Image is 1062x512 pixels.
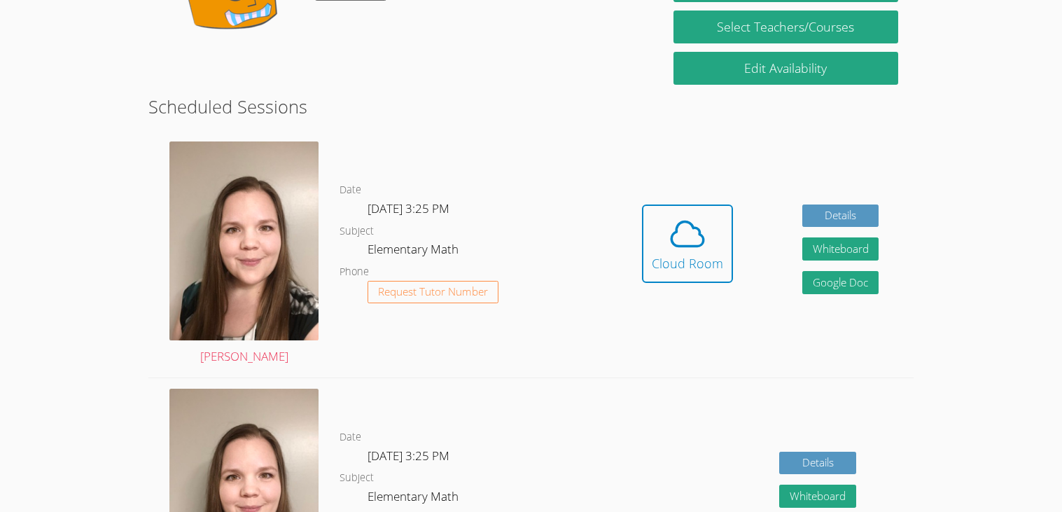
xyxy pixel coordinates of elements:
button: Request Tutor Number [368,281,498,304]
button: Cloud Room [642,205,733,283]
a: Select Teachers/Courses [673,11,897,43]
span: [DATE] 3:25 PM [368,200,449,216]
a: Google Doc [802,271,879,294]
h2: Scheduled Sessions [148,93,913,120]
dt: Date [340,429,361,446]
a: Details [779,452,856,475]
dt: Subject [340,469,374,487]
span: [DATE] 3:25 PM [368,448,449,464]
dt: Subject [340,223,374,240]
dd: Elementary Math [368,487,461,511]
div: Cloud Room [652,254,723,273]
img: avatar.png [169,141,319,340]
a: Details [802,205,879,228]
a: [PERSON_NAME] [169,141,319,367]
button: Whiteboard [802,237,879,261]
dd: Elementary Math [368,240,461,263]
a: Edit Availability [673,52,897,85]
dt: Date [340,181,361,199]
span: Request Tutor Number [378,286,488,297]
button: Whiteboard [779,485,856,508]
dt: Phone [340,263,369,281]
